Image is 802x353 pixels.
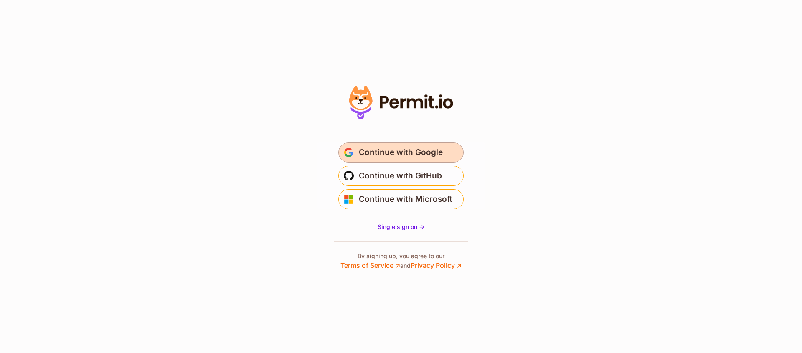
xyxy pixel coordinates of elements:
button: Continue with GitHub [338,166,464,186]
a: Privacy Policy ↗ [411,261,462,269]
a: Single sign on -> [378,223,424,231]
button: Continue with Microsoft [338,189,464,209]
span: Continue with GitHub [359,169,442,183]
span: Continue with Microsoft [359,193,452,206]
span: Continue with Google [359,146,443,159]
a: Terms of Service ↗ [340,261,400,269]
span: Single sign on -> [378,223,424,230]
p: By signing up, you agree to our and [340,252,462,270]
button: Continue with Google [338,142,464,163]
